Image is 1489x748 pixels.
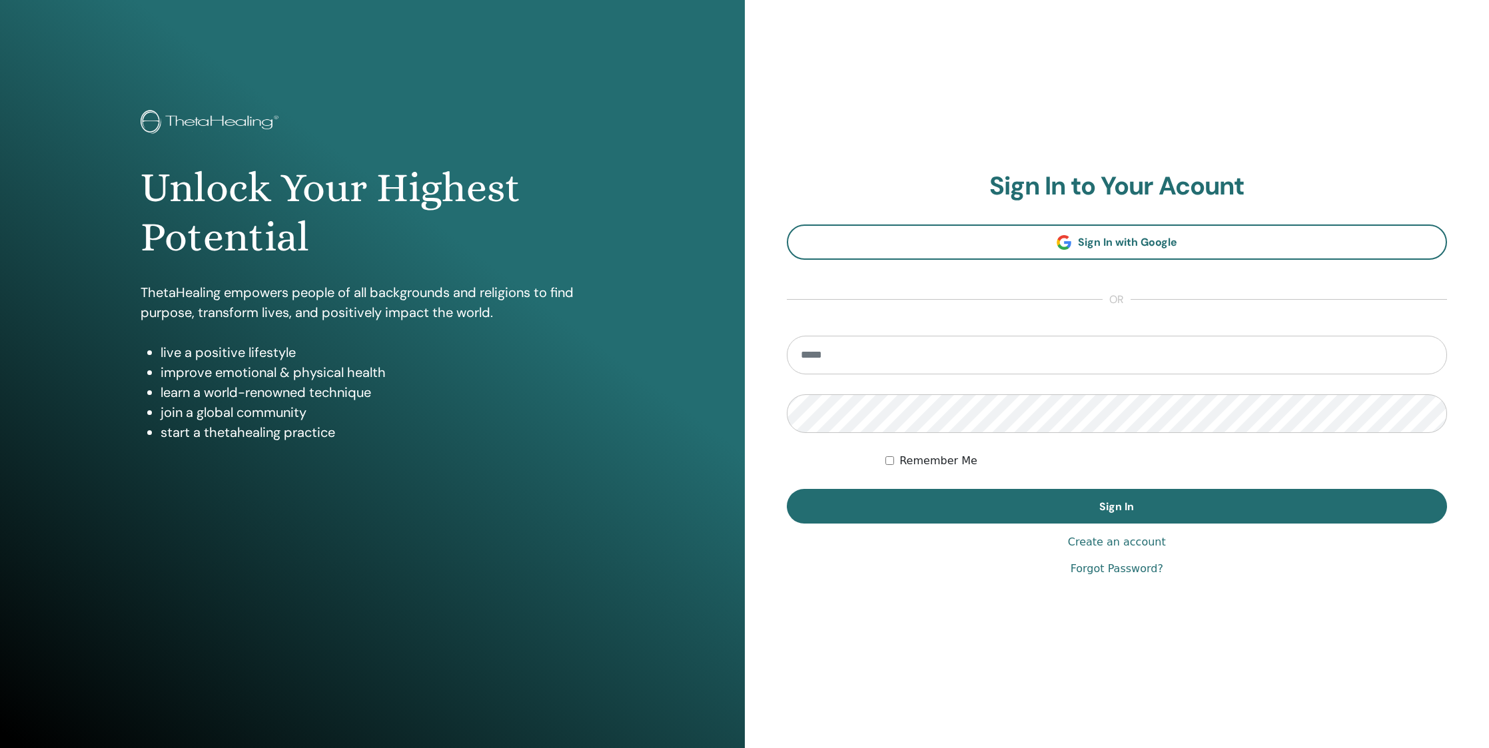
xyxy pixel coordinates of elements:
[885,453,1447,469] div: Keep me authenticated indefinitely or until I manually logout
[161,342,604,362] li: live a positive lifestyle
[161,422,604,442] li: start a thetahealing practice
[161,402,604,422] li: join a global community
[1068,534,1166,550] a: Create an account
[1103,292,1131,308] span: or
[141,282,604,322] p: ThetaHealing empowers people of all backgrounds and religions to find purpose, transform lives, a...
[787,224,1448,260] a: Sign In with Google
[1099,500,1134,514] span: Sign In
[161,362,604,382] li: improve emotional & physical health
[1071,561,1163,577] a: Forgot Password?
[1078,235,1177,249] span: Sign In with Google
[899,453,977,469] label: Remember Me
[141,163,604,262] h1: Unlock Your Highest Potential
[787,489,1448,524] button: Sign In
[787,171,1448,202] h2: Sign In to Your Acount
[161,382,604,402] li: learn a world-renowned technique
